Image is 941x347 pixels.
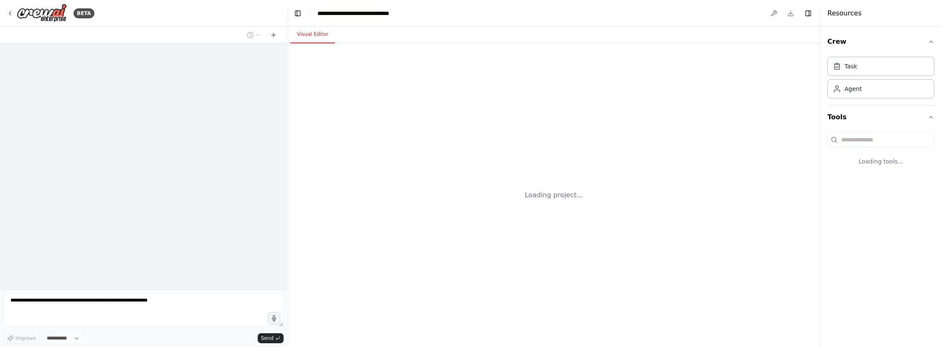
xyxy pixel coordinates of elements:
span: Send [261,335,274,342]
div: Crew [827,53,934,105]
div: Task [845,62,857,70]
button: Hide right sidebar [802,8,814,19]
h4: Resources [827,8,862,18]
img: Logo [17,4,67,23]
div: Tools [827,129,934,179]
button: Switch to previous chat [243,30,264,40]
button: Hide left sidebar [292,8,304,19]
div: Loading tools... [827,151,934,172]
nav: breadcrumb [317,9,411,18]
button: Tools [827,106,934,129]
button: Improve [3,333,40,344]
button: Click to speak your automation idea [268,312,280,324]
span: Improve [15,335,36,342]
button: Start a new chat [267,30,280,40]
div: Agent [845,85,862,93]
button: Crew [827,30,934,53]
div: BETA [74,8,94,18]
div: Loading project... [525,190,583,200]
button: Visual Editor [290,26,335,43]
button: Send [258,333,284,343]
